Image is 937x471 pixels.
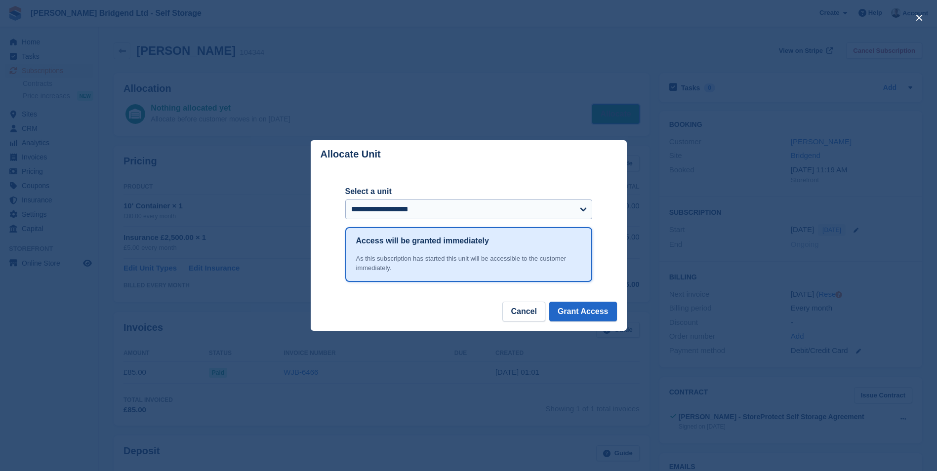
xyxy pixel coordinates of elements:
button: close [911,10,927,26]
button: Grant Access [549,302,617,321]
p: Allocate Unit [321,149,381,160]
div: As this subscription has started this unit will be accessible to the customer immediately. [356,254,581,273]
button: Cancel [502,302,545,321]
h1: Access will be granted immediately [356,235,489,247]
label: Select a unit [345,186,592,197]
